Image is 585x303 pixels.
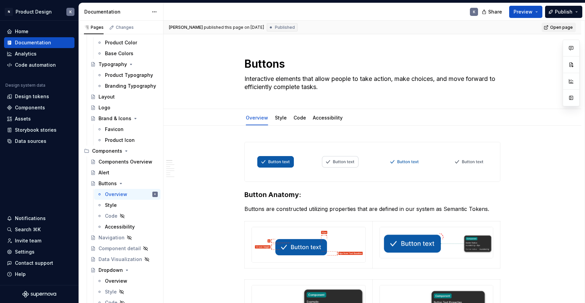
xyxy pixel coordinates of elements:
div: Product Design [16,8,52,15]
div: Help [15,271,26,278]
div: Design system data [5,83,45,88]
div: Dropdown [99,267,123,274]
a: Overview [94,276,160,286]
div: Code [291,110,309,125]
div: Overview [105,278,127,284]
div: Accessibility [310,110,345,125]
a: Buttons [88,178,160,189]
span: [PERSON_NAME] [169,25,203,30]
a: Accessibility [94,221,160,232]
div: Search ⌘K [15,226,41,233]
div: Data Visualization [99,256,142,263]
button: Help [4,269,74,280]
button: NProduct DesignK [1,4,77,19]
a: Data sources [4,136,74,147]
div: Components [15,104,45,111]
a: Product Color [94,37,160,48]
div: K [69,9,72,15]
div: Code [105,213,117,219]
button: Share [478,6,506,18]
a: Invite team [4,235,74,246]
div: Accessibility [105,223,135,230]
a: Data Visualization [88,254,160,265]
div: Code automation [15,62,56,68]
img: 4e780108-391a-4ea1-807d-575068933fe9.png [380,227,493,258]
div: K [473,9,475,15]
a: Navigation [88,232,160,243]
button: Contact support [4,258,74,268]
a: Design tokens [4,91,74,102]
span: Published [275,25,295,30]
div: Style [105,288,117,295]
div: N [5,8,13,16]
div: Overview [105,191,127,198]
div: Buttons [99,180,117,187]
div: Base Colors [105,50,133,57]
div: Home [15,28,28,35]
div: published this page on [DATE] [204,25,264,30]
div: Documentation [84,8,148,15]
div: Branding Typography [105,83,156,89]
a: Alert [88,167,160,178]
span: Open page [550,25,573,30]
a: Settings [4,246,74,257]
a: Home [4,26,74,37]
button: Preview [509,6,542,18]
a: Code [94,211,160,221]
div: Documentation [15,39,51,46]
a: Open page [542,23,576,32]
a: OverviewK [94,189,160,200]
a: Documentation [4,37,74,48]
div: Components Overview [99,158,152,165]
div: Product Typography [105,72,153,79]
div: K [154,191,156,198]
div: Overview [243,110,271,125]
div: Contact support [15,260,53,266]
div: Brand & Icons [99,115,131,122]
a: Code automation [4,60,74,70]
div: Typography [99,61,127,68]
a: Accessibility [313,115,343,121]
div: Components [81,146,160,156]
div: Components [92,148,122,154]
div: Invite team [15,237,41,244]
div: Notifications [15,215,46,222]
a: Style [275,115,287,121]
div: Alert [99,169,109,176]
a: Components [4,102,74,113]
a: Components Overview [88,156,160,167]
a: Dropdown [88,265,160,276]
div: Pages [84,25,104,30]
textarea: Buttons [243,56,499,72]
a: Brand & Icons [88,113,160,124]
a: Branding Typography [94,81,160,91]
div: Product Icon [105,137,135,144]
a: Component detail [88,243,160,254]
a: Overview [246,115,268,121]
div: Changes [116,25,134,30]
div: Style [105,202,117,209]
a: Logo [88,102,160,113]
div: Component detail [99,245,141,252]
a: Base Colors [94,48,160,59]
a: Product Icon [94,135,160,146]
div: Logo [99,104,110,111]
svg: Supernova Logo [22,291,56,298]
a: Product Typography [94,70,160,81]
button: Search ⌘K [4,224,74,235]
div: Storybook stories [15,127,57,133]
a: Favicon [94,124,160,135]
div: Favicon [105,126,124,133]
a: Assets [4,113,74,124]
p: Buttons are constructed utilizing properties that are defined in our system as Semantic Tokens. [244,205,500,213]
span: Share [488,8,502,15]
h3: Button Anatomy: [244,190,500,199]
div: Data sources [15,138,46,145]
a: Analytics [4,48,74,59]
a: Code [294,115,306,121]
a: Style [94,200,160,211]
img: 708821ab-6fac-4180-b013-fbc809927cd4.png [252,227,365,262]
div: Product Color [105,39,137,46]
div: Navigation [99,234,125,241]
div: Design tokens [15,93,49,100]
